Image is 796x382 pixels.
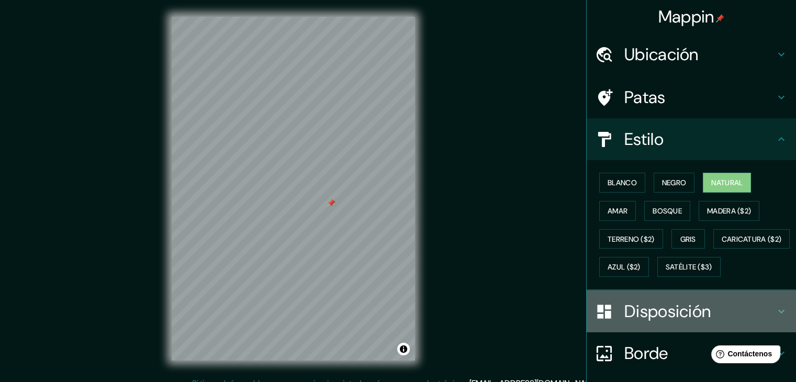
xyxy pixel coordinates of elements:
iframe: Lanzador de widgets de ayuda [703,341,784,370]
button: Blanco [599,173,645,193]
button: Satélite ($3) [657,257,721,277]
font: Borde [624,342,668,364]
font: Natural [711,178,743,187]
button: Gris [671,229,705,249]
button: Natural [703,173,751,193]
font: Terreno ($2) [608,234,655,244]
button: Negro [654,173,695,193]
font: Blanco [608,178,637,187]
font: Estilo [624,128,664,150]
font: Ubicación [624,43,699,65]
img: pin-icon.png [716,14,724,23]
div: Patas [587,76,796,118]
button: Caricatura ($2) [713,229,790,249]
div: Disposición [587,290,796,332]
font: Azul ($2) [608,263,641,272]
button: Amar [599,201,636,221]
font: Patas [624,86,666,108]
font: Disposición [624,300,711,322]
font: Negro [662,178,687,187]
canvas: Mapa [172,17,415,361]
font: Madera ($2) [707,206,751,216]
font: Caricatura ($2) [722,234,782,244]
font: Bosque [653,206,682,216]
button: Terreno ($2) [599,229,663,249]
font: Satélite ($3) [666,263,712,272]
button: Bosque [644,201,690,221]
div: Estilo [587,118,796,160]
div: Borde [587,332,796,374]
button: Activar o desactivar atribución [397,343,410,355]
div: Ubicación [587,33,796,75]
font: Mappin [658,6,714,28]
button: Azul ($2) [599,257,649,277]
font: Gris [680,234,696,244]
button: Madera ($2) [699,201,759,221]
font: Amar [608,206,627,216]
